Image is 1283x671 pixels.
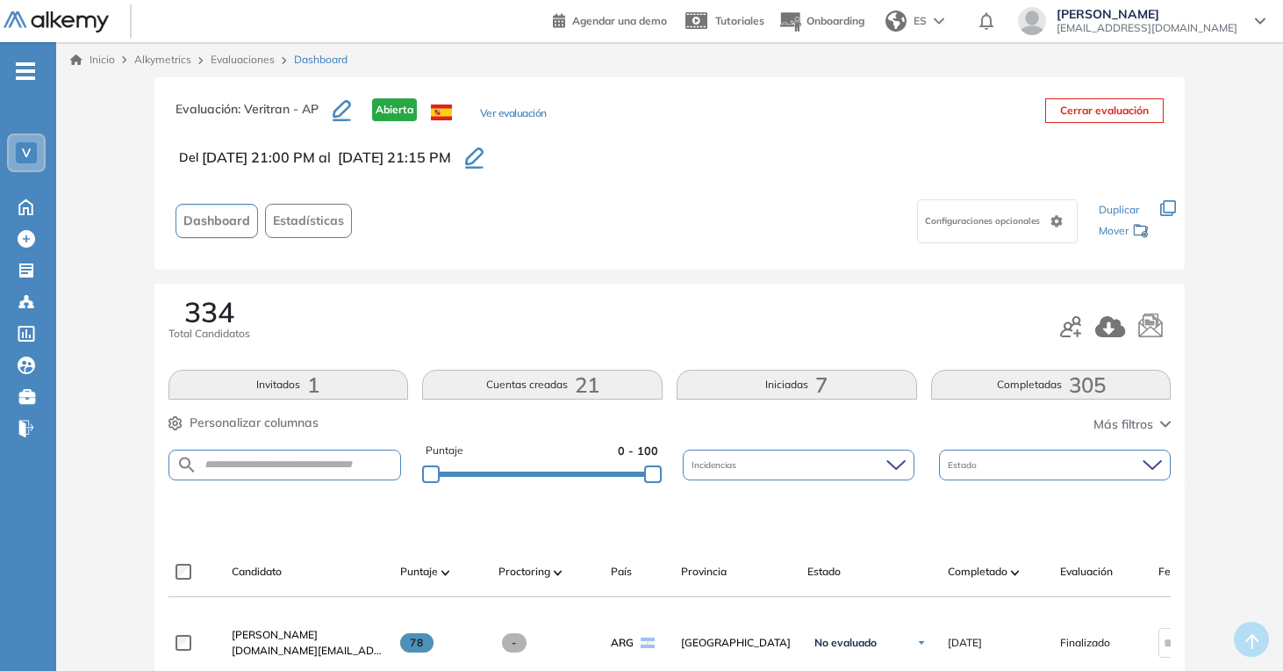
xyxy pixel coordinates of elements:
[681,564,727,580] span: Provincia
[168,326,250,342] span: Total Candidatos
[232,627,386,643] a: [PERSON_NAME]
[1057,7,1237,21] span: [PERSON_NAME]
[70,52,115,68] a: Inicio
[948,458,980,472] span: Estado
[498,564,550,580] span: Proctoring
[1045,98,1164,123] button: Cerrar evaluación
[176,204,258,238] button: Dashboard
[1099,216,1150,249] div: Mover
[925,214,1043,227] span: Configuraciones opcionales
[202,147,315,168] span: [DATE] 21:00 PM
[431,105,452,120] img: ESP
[441,570,450,575] img: [missing "en.ARROW_ALT" translation]
[931,370,1172,400] button: Completadas305
[502,633,527,653] span: -
[232,564,282,580] span: Candidato
[917,199,1078,243] div: Configuraciones opcionales
[554,570,563,575] img: [missing "en.ARROW_ALT" translation]
[885,11,907,32] img: world
[480,105,547,124] button: Ver evaluación
[681,635,793,651] span: [GEOGRAPHIC_DATA]
[134,53,191,66] span: Alkymetrics
[814,636,877,650] span: No evaluado
[400,633,434,653] span: 78
[319,147,331,168] span: al
[190,414,319,432] span: Personalizar columnas
[618,443,658,459] span: 0 - 100
[1093,415,1171,434] button: Más filtros
[948,564,1007,580] span: Completado
[939,450,1171,480] div: Estado
[232,643,386,659] span: [DOMAIN_NAME][EMAIL_ADDRESS][DOMAIN_NAME]
[1011,570,1020,575] img: [missing "en.ARROW_ALT" translation]
[1093,415,1153,434] span: Más filtros
[168,370,409,400] button: Invitados1
[1060,635,1110,651] span: Finalizado
[22,146,31,160] span: V
[806,14,864,27] span: Onboarding
[422,370,663,400] button: Cuentas creadas21
[179,148,198,167] span: Del
[426,443,463,459] span: Puntaje
[273,212,344,230] span: Estadísticas
[168,414,319,432] button: Personalizar columnas
[916,638,927,648] img: Ícono de flecha
[211,53,275,66] a: Evaluaciones
[1060,564,1113,580] span: Evaluación
[641,638,655,648] img: ARG
[807,564,841,580] span: Estado
[176,98,333,135] h3: Evaluación
[572,14,667,27] span: Agendar una demo
[372,98,417,121] span: Abierta
[611,635,634,651] span: ARG
[294,52,348,68] span: Dashboard
[1099,203,1139,216] span: Duplicar
[1057,21,1237,35] span: [EMAIL_ADDRESS][DOMAIN_NAME]
[683,450,914,480] div: Incidencias
[232,628,318,641] span: [PERSON_NAME]
[4,11,109,33] img: Logo
[338,147,451,168] span: [DATE] 21:15 PM
[611,564,632,580] span: País
[948,635,982,651] span: [DATE]
[265,204,352,238] button: Estadísticas
[692,458,740,472] span: Incidencias
[1158,564,1218,580] span: Fecha límite
[553,9,667,30] a: Agendar una demo
[16,69,35,73] i: -
[184,298,234,326] span: 334
[183,212,250,230] span: Dashboard
[238,101,319,117] span: : Veritran - AP
[778,3,864,40] button: Onboarding
[400,564,438,580] span: Puntaje
[914,13,927,29] span: ES
[176,454,197,476] img: SEARCH_ALT
[677,370,917,400] button: Iniciadas7
[715,14,764,27] span: Tutoriales
[934,18,944,25] img: arrow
